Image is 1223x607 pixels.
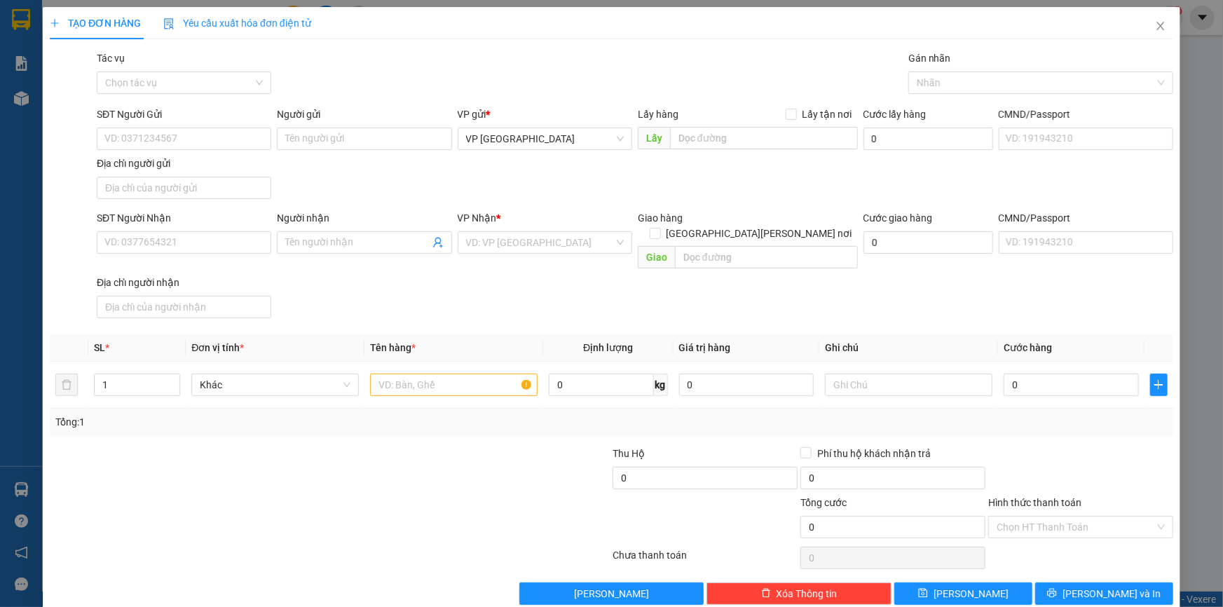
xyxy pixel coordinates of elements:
[675,246,858,268] input: Dọc đường
[613,448,645,459] span: Thu Hộ
[819,334,998,362] th: Ghi chú
[988,497,1081,508] label: Hình thức thanh toán
[761,588,771,599] span: delete
[1151,379,1167,390] span: plus
[466,128,624,149] span: VP Sài Gòn
[638,246,675,268] span: Giao
[706,582,891,605] button: deleteXóa Thông tin
[583,342,633,353] span: Định lượng
[370,342,416,353] span: Tên hàng
[191,342,244,353] span: Đơn vị tính
[638,212,683,224] span: Giao hàng
[97,156,271,171] div: Địa chỉ người gửi
[163,18,311,29] span: Yêu cầu xuất hóa đơn điện tử
[55,414,472,430] div: Tổng: 1
[825,374,992,396] input: Ghi Chú
[50,18,60,28] span: plus
[519,582,704,605] button: [PERSON_NAME]
[679,342,731,353] span: Giá trị hàng
[163,18,175,29] img: icon
[1004,342,1052,353] span: Cước hàng
[277,107,451,122] div: Người gửi
[863,128,993,150] input: Cước lấy hàng
[432,237,444,248] span: user-add
[661,226,858,241] span: [GEOGRAPHIC_DATA][PERSON_NAME] nơi
[670,127,858,149] input: Dọc đường
[934,586,1009,601] span: [PERSON_NAME]
[800,497,847,508] span: Tổng cước
[777,586,838,601] span: Xóa Thông tin
[638,109,678,120] span: Lấy hàng
[612,547,800,572] div: Chưa thanh toán
[1048,588,1058,599] span: printer
[97,107,271,122] div: SĐT Người Gửi
[94,342,105,353] span: SL
[918,588,928,599] span: save
[97,210,271,226] div: SĐT Người Nhận
[574,586,649,601] span: [PERSON_NAME]
[50,18,141,29] span: TẠO ĐƠN HÀNG
[812,446,936,461] span: Phí thu hộ khách nhận trả
[97,53,125,64] label: Tác vụ
[1035,582,1173,605] button: printer[PERSON_NAME] và In
[1150,374,1168,396] button: plus
[458,107,632,122] div: VP gửi
[999,107,1173,122] div: CMND/Passport
[999,210,1173,226] div: CMND/Passport
[863,212,933,224] label: Cước giao hàng
[200,374,350,395] span: Khác
[654,374,668,396] span: kg
[1155,20,1166,32] span: close
[458,212,497,224] span: VP Nhận
[97,177,271,199] input: Địa chỉ của người gửi
[1141,7,1180,46] button: Close
[679,374,814,396] input: 0
[908,53,951,64] label: Gán nhãn
[638,127,670,149] span: Lấy
[277,210,451,226] div: Người nhận
[97,296,271,318] input: Địa chỉ của người nhận
[97,275,271,290] div: Địa chỉ người nhận
[797,107,858,122] span: Lấy tận nơi
[370,374,538,396] input: VD: Bàn, Ghế
[863,109,927,120] label: Cước lấy hàng
[55,374,78,396] button: delete
[1063,586,1161,601] span: [PERSON_NAME] và In
[863,231,993,254] input: Cước giao hàng
[894,582,1032,605] button: save[PERSON_NAME]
